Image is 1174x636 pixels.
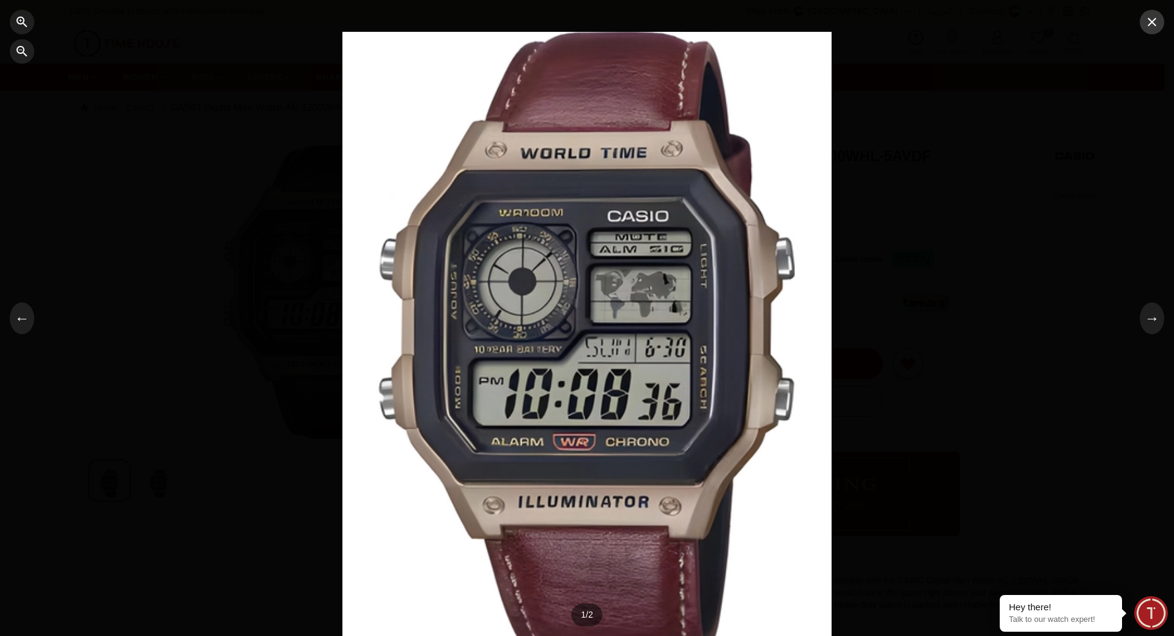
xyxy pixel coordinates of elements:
button: → [1140,302,1164,334]
div: Chat Widget [1134,596,1168,630]
p: Talk to our watch expert! [1009,615,1113,625]
div: 1 / 2 [571,604,602,626]
button: ← [10,302,34,334]
div: Hey there! [1009,601,1113,613]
